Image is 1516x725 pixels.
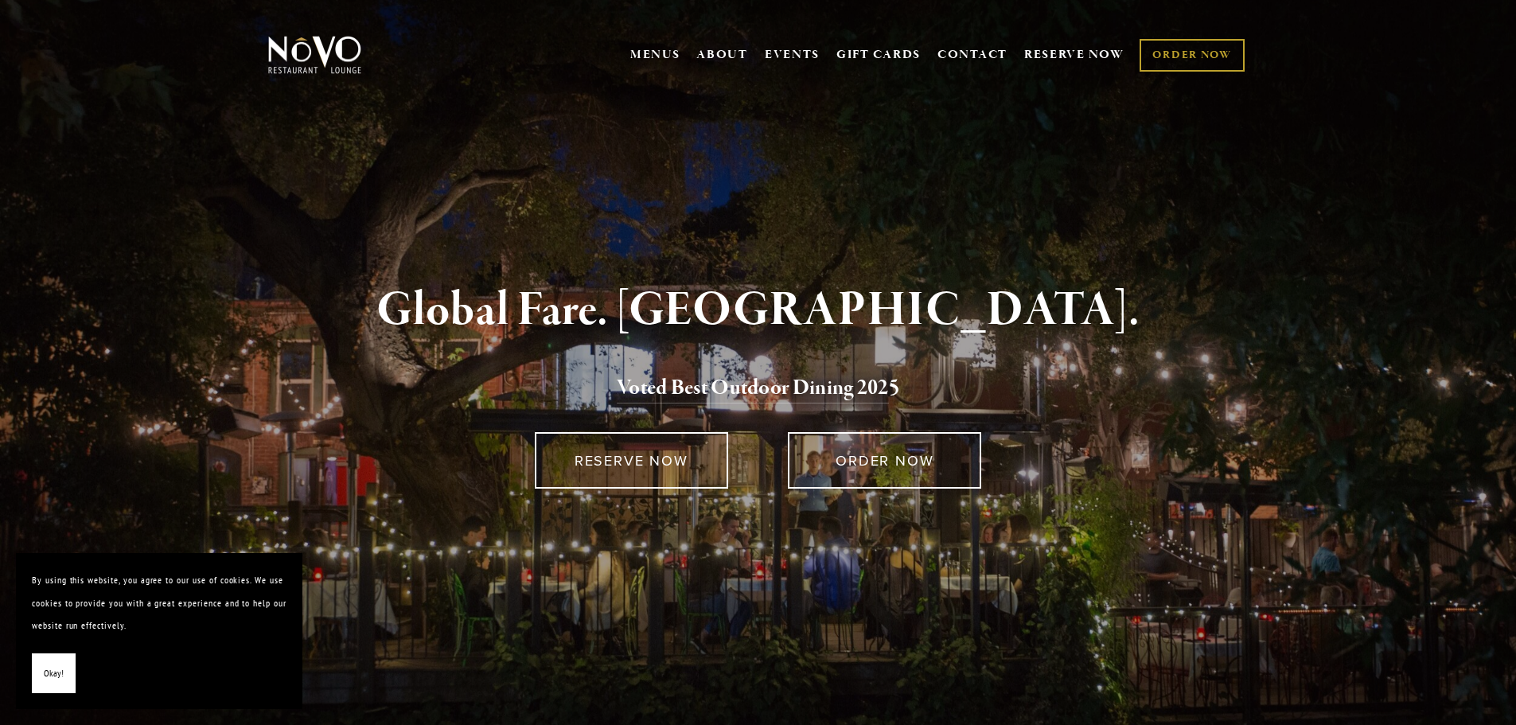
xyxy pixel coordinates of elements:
[376,280,1140,341] strong: Global Fare. [GEOGRAPHIC_DATA].
[836,40,921,70] a: GIFT CARDS
[788,432,981,489] a: ORDER NOW
[44,662,64,685] span: Okay!
[617,374,889,404] a: Voted Best Outdoor Dining 202
[265,35,364,75] img: Novo Restaurant &amp; Lounge
[294,372,1222,405] h2: 5
[1140,39,1244,72] a: ORDER NOW
[32,653,76,694] button: Okay!
[765,47,820,63] a: EVENTS
[16,553,302,709] section: Cookie banner
[32,569,286,637] p: By using this website, you agree to our use of cookies. We use cookies to provide you with a grea...
[630,47,680,63] a: MENUS
[1024,40,1124,70] a: RESERVE NOW
[937,40,1007,70] a: CONTACT
[696,47,748,63] a: ABOUT
[535,432,728,489] a: RESERVE NOW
